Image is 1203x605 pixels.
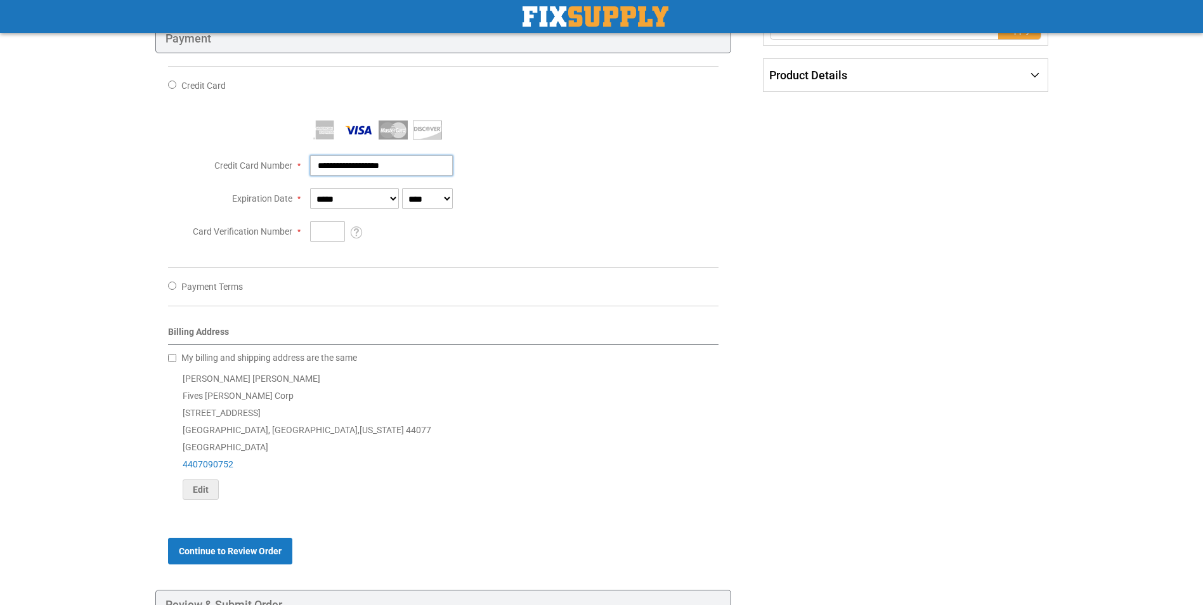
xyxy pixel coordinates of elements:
[168,370,719,500] div: [PERSON_NAME] [PERSON_NAME] Fives [PERSON_NAME] Corp [STREET_ADDRESS] [GEOGRAPHIC_DATA], [GEOGRAP...
[523,6,668,27] img: Fix Industrial Supply
[769,68,847,82] span: Product Details
[181,353,357,363] span: My billing and shipping address are the same
[193,226,292,237] span: Card Verification Number
[181,282,243,292] span: Payment Terms
[523,6,668,27] a: store logo
[214,160,292,171] span: Credit Card Number
[168,325,719,345] div: Billing Address
[155,23,732,54] div: Payment
[310,120,339,140] img: American Express
[168,538,292,564] button: Continue to Review Order
[379,120,408,140] img: MasterCard
[344,120,374,140] img: Visa
[232,193,292,204] span: Expiration Date
[193,485,209,495] span: Edit
[183,459,233,469] a: 4407090752
[360,425,404,435] span: [US_STATE]
[181,81,226,91] span: Credit Card
[183,479,219,500] button: Edit
[413,120,442,140] img: Discover
[179,546,282,556] span: Continue to Review Order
